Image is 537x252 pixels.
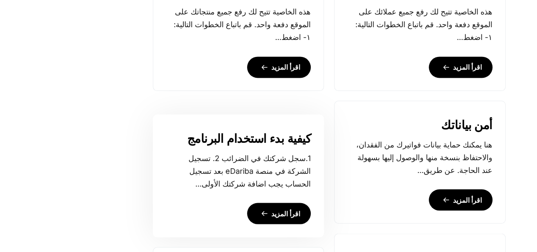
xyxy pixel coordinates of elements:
[429,57,492,78] a: اقرأ المزيد
[247,57,311,78] a: اقرأ المزيد
[166,152,311,190] p: 1.سجل شركتك في الضرائب 2. تسجيل الشركة في منصة eDariba بعد تسجيل الحساب يجب اضافة شركتك الأولى...
[441,118,492,132] a: أمن بياناتك
[247,203,311,224] a: اقرأ المزيد
[187,132,311,145] a: كيفية بدء استخدام البرنامج
[347,138,492,176] p: هنا يمكنك حماية بيانات فواتيرك من الفقدان، والاحتفاظ بنسخة منها والوصول إليها بسهولة عند الحاجة. ...
[166,6,311,44] p: هذه الخاصية تتيح لك رفع جميع منتجاتك على الموقع دفعة واحد. قم باتباع الخطوات التالية: ١- اضغط...
[347,6,492,44] p: هذه الخاصية تتيح لك رفع جميع عملائك على الموقع دفعة واحد. قم باتباع الخطوات التالية: ١- اضغط...
[429,189,492,210] a: اقرأ المزيد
